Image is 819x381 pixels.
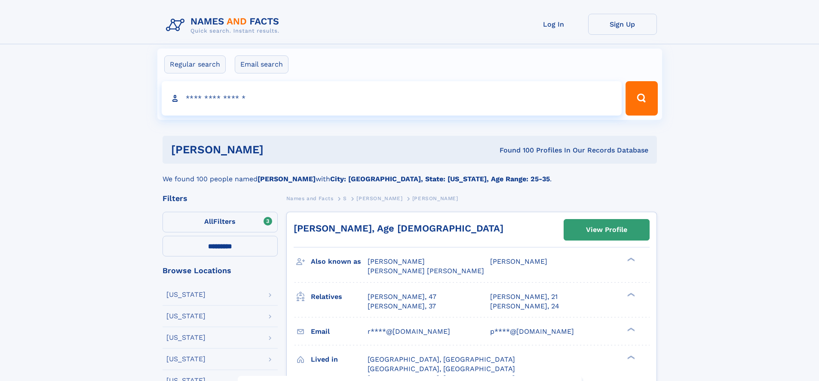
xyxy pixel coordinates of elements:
[286,193,334,204] a: Names and Facts
[166,356,206,363] div: [US_STATE]
[490,302,559,311] a: [PERSON_NAME], 24
[368,365,515,373] span: [GEOGRAPHIC_DATA], [GEOGRAPHIC_DATA]
[625,326,635,332] div: ❯
[625,354,635,360] div: ❯
[163,267,278,274] div: Browse Locations
[368,302,436,311] a: [PERSON_NAME], 37
[368,355,515,363] span: [GEOGRAPHIC_DATA], [GEOGRAPHIC_DATA]
[171,144,382,155] h1: [PERSON_NAME]
[356,193,402,204] a: [PERSON_NAME]
[490,292,558,302] a: [PERSON_NAME], 21
[381,146,648,155] div: Found 100 Profiles In Our Records Database
[311,324,368,339] h3: Email
[166,291,206,298] div: [US_STATE]
[311,254,368,269] h3: Also known as
[586,220,627,240] div: View Profile
[625,257,635,262] div: ❯
[163,195,278,202] div: Filters
[626,81,657,116] button: Search Button
[204,217,213,226] span: All
[368,292,436,302] a: [PERSON_NAME], 47
[294,223,503,234] a: [PERSON_NAME], Age [DEMOGRAPHIC_DATA]
[625,292,635,297] div: ❯
[330,175,550,183] b: City: [GEOGRAPHIC_DATA], State: [US_STATE], Age Range: 25-35
[412,195,458,201] span: [PERSON_NAME]
[343,193,347,204] a: S
[519,14,588,35] a: Log In
[311,352,368,367] h3: Lived in
[564,219,649,240] a: View Profile
[166,334,206,341] div: [US_STATE]
[163,14,286,37] img: Logo Names and Facts
[163,164,657,184] div: We found 100 people named with .
[368,267,484,275] span: [PERSON_NAME] [PERSON_NAME]
[163,212,278,232] label: Filters
[368,257,425,265] span: [PERSON_NAME]
[490,257,547,265] span: [PERSON_NAME]
[164,55,226,73] label: Regular search
[588,14,657,35] a: Sign Up
[258,175,316,183] b: [PERSON_NAME]
[356,195,402,201] span: [PERSON_NAME]
[235,55,288,73] label: Email search
[166,313,206,320] div: [US_STATE]
[162,81,622,116] input: search input
[343,195,347,201] span: S
[311,290,368,304] h3: Relatives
